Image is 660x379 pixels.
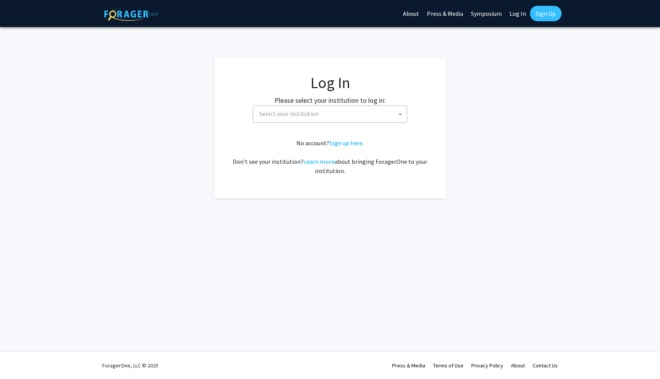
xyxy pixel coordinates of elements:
[104,7,158,21] img: ForagerOne Logo
[230,73,430,92] h1: Log In
[530,6,562,21] a: Sign Up
[253,105,407,123] span: Select your institution
[511,362,525,369] a: About
[102,352,158,379] div: ForagerOne, LLC © 2025
[392,362,425,369] a: Press & Media
[471,362,503,369] a: Privacy Policy
[274,95,386,105] label: Please select your institution to log in:
[230,138,430,175] div: No account? . Don't see your institution? about bringing ForagerOne to your institution.
[256,106,407,122] span: Select your institution
[329,139,362,147] a: Sign up here
[259,110,319,117] span: Select your institution
[433,362,464,369] a: Terms of Use
[303,158,335,165] a: Learn more about bringing ForagerOne to your institution
[533,362,558,369] a: Contact Us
